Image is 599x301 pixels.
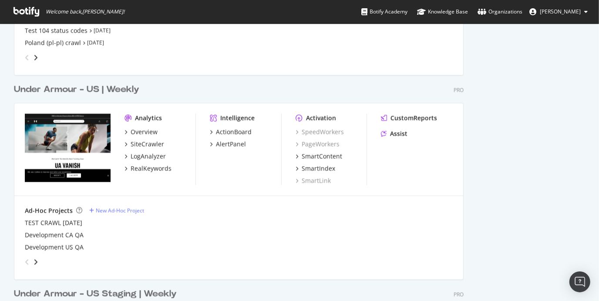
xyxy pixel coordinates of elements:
[25,26,87,35] a: Test 104 status codes
[569,271,590,292] div: Open Intercom Messenger
[302,152,342,161] div: SmartContent
[210,140,246,148] a: AlertPanel
[33,258,39,266] div: angle-right
[125,164,172,173] a: RealKeywords
[454,291,464,298] div: Pro
[220,114,255,122] div: Intelligence
[87,39,104,46] a: [DATE]
[540,8,581,15] span: Annie Ye
[21,255,33,269] div: angle-left
[522,5,595,19] button: [PERSON_NAME]
[390,114,437,122] div: CustomReports
[131,152,166,161] div: LogAnalyzer
[296,140,340,148] a: PageWorkers
[296,176,331,185] a: SmartLink
[302,164,335,173] div: SmartIndex
[25,218,82,227] a: TEST CRAWL [DATE]
[14,83,139,96] div: Under Armour - US | Weekly
[25,114,111,182] img: www.underarmour.com/en-us
[25,206,73,215] div: Ad-Hoc Projects
[25,243,84,251] a: Development US QA
[14,288,177,300] div: Under Armour - US Staging | Weekly
[306,114,336,122] div: Activation
[33,53,39,62] div: angle-right
[216,127,252,136] div: ActionBoard
[94,27,111,34] a: [DATE]
[296,127,344,136] a: SpeedWorkers
[210,127,252,136] a: ActionBoard
[25,231,84,239] a: Development CA QA
[89,207,144,214] a: New Ad-Hoc Project
[14,288,180,300] a: Under Armour - US Staging | Weekly
[96,207,144,214] div: New Ad-Hoc Project
[417,7,468,16] div: Knowledge Base
[381,129,407,138] a: Assist
[454,86,464,94] div: Pro
[296,152,342,161] a: SmartContent
[216,140,246,148] div: AlertPanel
[125,127,158,136] a: Overview
[135,114,162,122] div: Analytics
[125,152,166,161] a: LogAnalyzer
[21,50,33,64] div: angle-left
[131,140,164,148] div: SiteCrawler
[131,127,158,136] div: Overview
[131,164,172,173] div: RealKeywords
[14,83,143,96] a: Under Armour - US | Weekly
[390,129,407,138] div: Assist
[478,7,522,16] div: Organizations
[296,164,335,173] a: SmartIndex
[125,140,164,148] a: SiteCrawler
[46,8,125,15] span: Welcome back, [PERSON_NAME] !
[361,7,407,16] div: Botify Academy
[25,38,81,47] a: Poland (pl-pl) crawl
[381,114,437,122] a: CustomReports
